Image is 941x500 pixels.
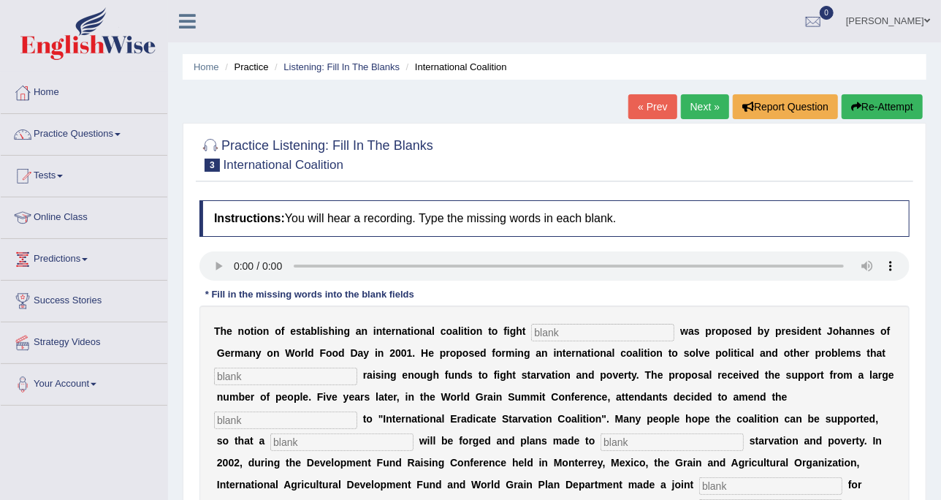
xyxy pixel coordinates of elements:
[518,347,525,359] b: n
[1,281,167,317] a: Success Stories
[833,325,839,337] b: o
[696,347,698,359] b: l
[273,347,280,359] b: n
[226,325,232,337] b: e
[769,369,775,381] b: h
[495,347,502,359] b: o
[818,325,822,337] b: t
[639,347,641,359] b: l
[709,369,712,381] b: l
[411,325,414,337] b: i
[351,347,358,359] b: D
[456,347,462,359] b: p
[831,347,838,359] b: b
[263,325,270,337] b: n
[1,72,167,109] a: Home
[657,347,663,359] b: n
[716,347,723,359] b: p
[224,158,343,172] small: International Coalition
[251,325,254,337] b: t
[838,347,841,359] b: l
[362,325,368,337] b: n
[747,369,753,381] b: e
[606,369,613,381] b: o
[221,325,227,337] b: h
[507,325,510,337] b: i
[225,347,231,359] b: e
[338,347,345,359] b: d
[612,347,615,359] b: l
[214,212,285,224] b: Instructions:
[516,325,522,337] b: h
[395,347,401,359] b: 0
[775,325,782,337] b: p
[698,369,704,381] b: s
[367,369,373,381] b: a
[792,369,799,381] b: u
[275,325,281,337] b: o
[563,347,566,359] b: t
[320,347,327,359] b: F
[503,325,507,337] b: f
[722,347,728,359] b: o
[576,347,582,359] b: n
[731,347,734,359] b: i
[217,347,225,359] b: G
[469,347,475,359] b: s
[376,325,383,337] b: n
[221,60,268,74] li: Practice
[883,347,886,359] b: t
[760,347,766,359] b: a
[582,347,588,359] b: a
[830,369,834,381] b: f
[820,369,824,381] b: t
[774,369,780,381] b: e
[541,369,546,381] b: v
[381,369,384,381] b: i
[413,347,416,359] b: .
[244,325,251,337] b: o
[214,412,357,429] input: blank
[601,433,744,451] input: blank
[492,347,496,359] b: f
[620,347,626,359] b: c
[290,325,296,337] b: e
[301,347,305,359] b: r
[554,347,557,359] b: i
[474,347,480,359] b: e
[815,347,822,359] b: p
[722,325,728,337] b: p
[800,325,807,337] b: d
[806,325,812,337] b: e
[712,325,715,337] b: r
[205,159,220,172] span: 3
[857,325,864,337] b: n
[311,325,317,337] b: b
[856,347,861,359] b: s
[626,347,633,359] b: o
[631,369,636,381] b: y
[668,369,675,381] b: p
[476,325,483,337] b: n
[363,369,367,381] b: r
[376,369,381,381] b: s
[728,369,734,381] b: c
[302,325,305,337] b: t
[733,369,739,381] b: e
[785,325,791,337] b: e
[344,325,351,337] b: g
[433,369,440,381] b: h
[373,325,376,337] b: i
[650,347,657,359] b: o
[837,369,844,381] b: o
[267,347,273,359] b: o
[675,369,679,381] b: r
[740,347,746,359] b: c
[869,325,875,337] b: s
[531,324,674,341] input: blank
[618,369,624,381] b: e
[636,369,639,381] b: .
[515,347,518,359] b: i
[468,325,470,337] b: i
[382,325,386,337] b: t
